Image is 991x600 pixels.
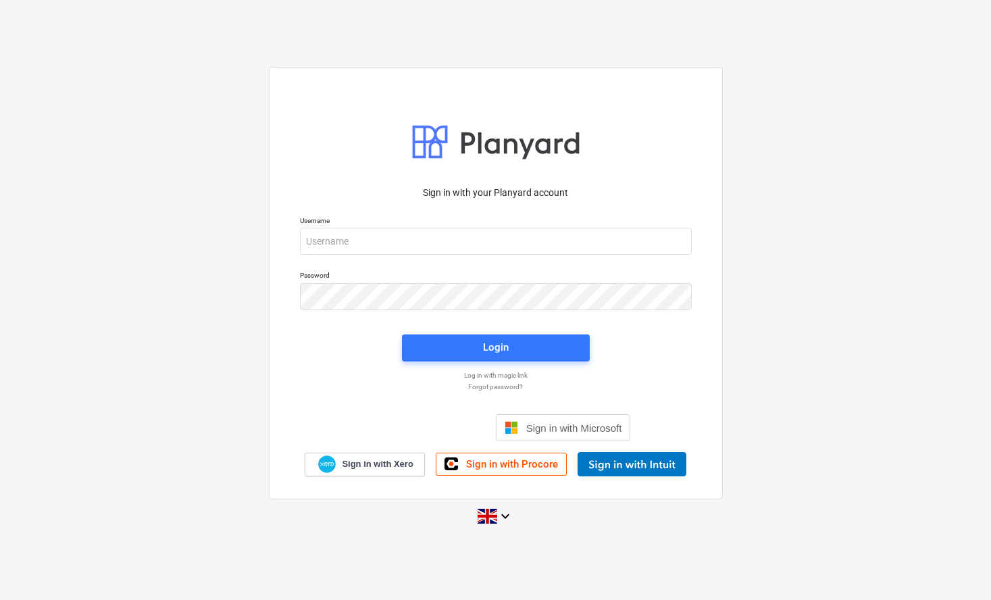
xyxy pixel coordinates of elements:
a: Forgot password? [293,382,698,391]
p: Username [300,216,692,228]
img: Microsoft logo [505,421,518,434]
p: Sign in with your Planyard account [300,186,692,200]
span: Sign in with Procore [466,458,558,470]
img: Xero logo [318,455,336,474]
a: Log in with magic link [293,371,698,380]
p: Password [300,271,692,282]
input: Username [300,228,692,255]
div: Login [483,339,509,356]
span: Sign in with Microsoft [526,422,622,434]
i: keyboard_arrow_down [497,508,513,524]
a: Sign in with Xero [305,453,425,476]
span: Sign in with Xero [342,458,413,470]
div: Sign in with Google. Opens in new tab [361,413,485,443]
button: Login [402,334,590,361]
a: Sign in with Procore [436,453,567,476]
iframe: Sign in with Google Button [354,413,492,443]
